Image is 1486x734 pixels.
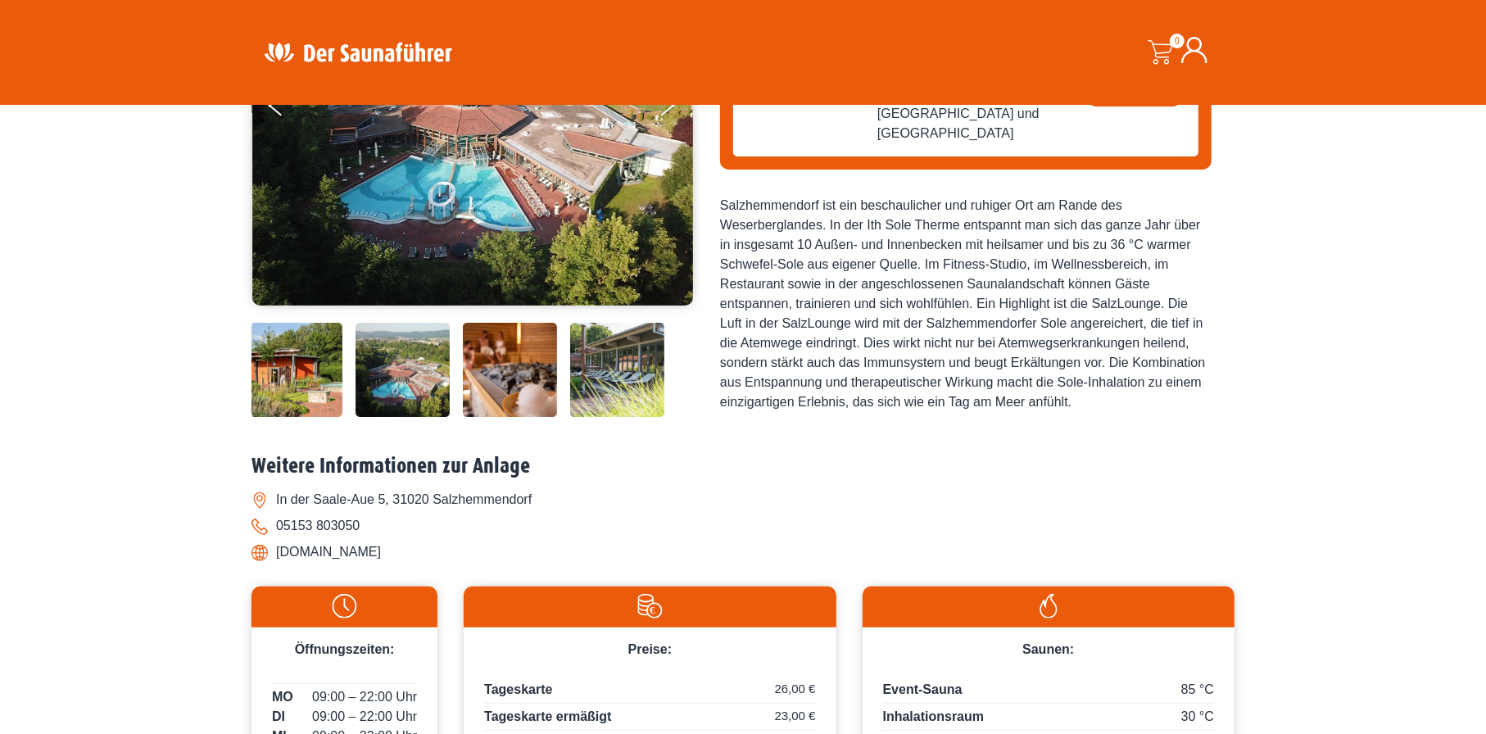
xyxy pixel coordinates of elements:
span: Preise: [628,642,672,656]
img: Flamme-weiss.svg [871,594,1226,618]
span: 09:00 – 22:00 Uhr [312,707,417,727]
span: 85 °C [1181,680,1214,700]
li: In der Saale-Aue 5, 31020 Salzhemmendorf [251,487,1235,513]
img: Preise-weiss.svg [472,594,827,618]
button: Next [658,88,699,129]
p: Tageskarte ermäßigt [484,707,815,731]
span: 30 °C [1181,707,1214,727]
img: Uhr-weiss.svg [260,594,429,618]
li: [DOMAIN_NAME] [251,539,1235,565]
span: MO [272,687,293,707]
span: 23,00 € [775,707,816,726]
span: 09:00 – 22:00 Uhr [312,687,417,707]
span: 26,00 € [775,680,816,699]
span: DI [272,707,285,727]
span: Event-Sauna [883,682,963,696]
button: Previous [269,88,310,129]
div: Salzhemmendorf ist ein beschaulicher und ruhiger Ort am Rande des Weserberglandes. In der Ith Sol... [720,196,1212,412]
h2: Weitere Informationen zur Anlage [251,454,1235,479]
span: 0 [1170,34,1185,48]
li: 05153 803050 [251,513,1235,539]
p: Tageskarte [484,680,815,704]
span: Inhalationsraum [883,709,985,723]
span: Öffnungszeiten: [295,642,395,656]
span: Saunen: [1022,642,1074,656]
